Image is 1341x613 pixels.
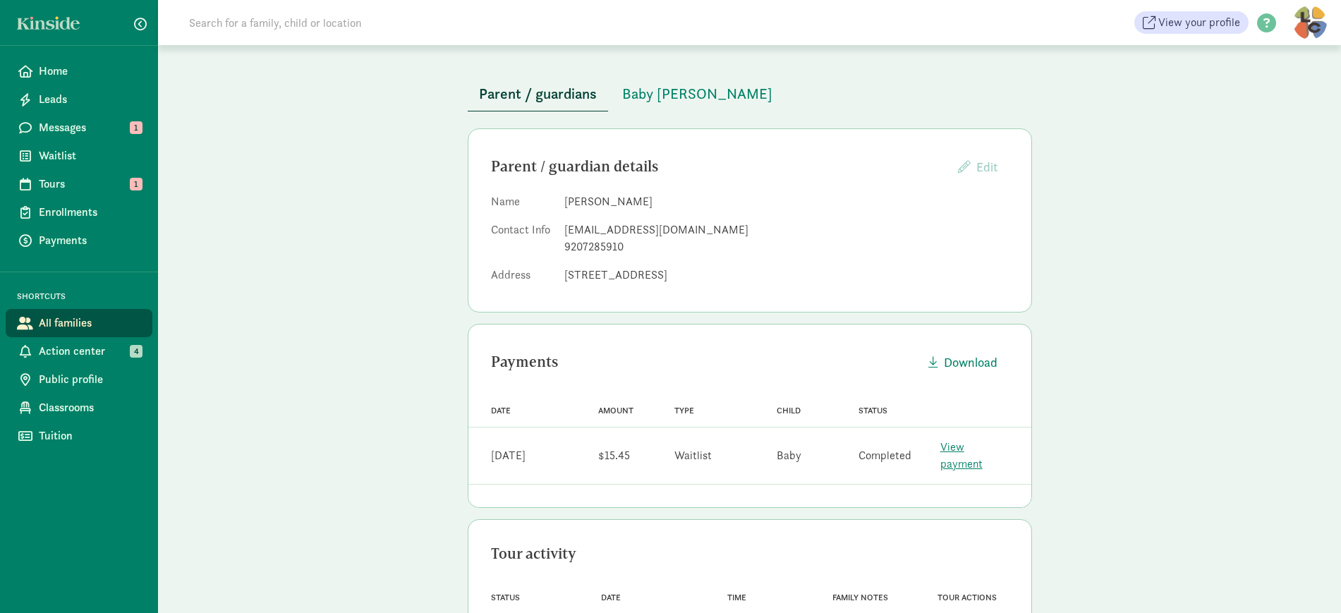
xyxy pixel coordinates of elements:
[491,221,553,261] dt: Contact Info
[6,226,152,255] a: Payments
[6,142,152,170] a: Waitlist
[39,343,141,360] span: Action center
[39,232,141,249] span: Payments
[491,267,553,289] dt: Address
[1134,11,1249,34] a: View your profile
[181,8,576,37] input: Search for a family, child or location
[917,347,1009,377] button: Download
[39,119,141,136] span: Messages
[832,593,888,602] span: Family notes
[491,406,511,415] span: Date
[940,439,983,471] a: View payment
[491,351,917,373] div: Payments
[611,77,784,111] button: Baby [PERSON_NAME]
[39,399,141,416] span: Classrooms
[6,198,152,226] a: Enrollments
[938,593,997,602] span: Tour actions
[6,114,152,142] a: Messages 1
[6,365,152,394] a: Public profile
[1158,14,1240,31] span: View your profile
[39,315,141,332] span: All families
[39,427,141,444] span: Tuition
[858,447,911,464] div: Completed
[727,593,746,602] span: Time
[674,406,694,415] span: Type
[39,204,141,221] span: Enrollments
[6,422,152,450] a: Tuition
[468,77,608,111] button: Parent / guardians
[479,83,597,105] span: Parent / guardians
[601,593,621,602] span: Date
[1270,545,1341,613] iframe: Chat Widget
[130,345,142,358] span: 4
[598,447,630,464] div: $15.45
[39,63,141,80] span: Home
[39,371,141,388] span: Public profile
[564,267,1009,284] dd: [STREET_ADDRESS]
[777,447,801,464] div: Baby
[6,85,152,114] a: Leads
[611,86,784,102] a: Baby [PERSON_NAME]
[491,593,520,602] span: Status
[6,394,152,422] a: Classrooms
[6,170,152,198] a: Tours 1
[944,353,997,372] span: Download
[6,57,152,85] a: Home
[491,447,526,464] div: [DATE]
[6,337,152,365] a: Action center 4
[39,176,141,193] span: Tours
[976,159,997,175] span: Edit
[564,221,1009,238] div: [EMAIL_ADDRESS][DOMAIN_NAME]
[491,193,553,216] dt: Name
[468,86,608,102] a: Parent / guardians
[674,447,712,464] div: Waitlist
[491,542,1009,565] div: Tour activity
[622,83,772,105] span: Baby [PERSON_NAME]
[858,406,887,415] span: Status
[598,406,633,415] span: Amount
[39,147,141,164] span: Waitlist
[564,238,1009,255] div: 9207285910
[6,309,152,337] a: All families
[39,91,141,108] span: Leads
[947,152,1009,182] button: Edit
[130,121,142,134] span: 1
[777,406,801,415] span: Child
[130,178,142,190] span: 1
[491,155,947,178] div: Parent / guardian details
[564,193,1009,210] dd: [PERSON_NAME]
